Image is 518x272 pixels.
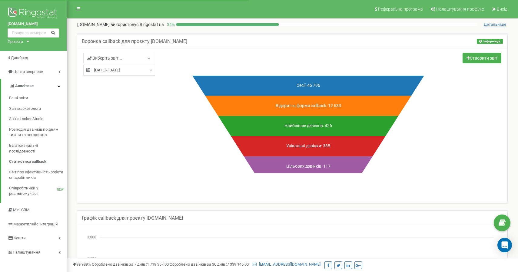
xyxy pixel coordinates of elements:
u: 7 339 146,00 [227,262,249,267]
a: [DOMAIN_NAME] [8,21,59,27]
a: Аналiтика [1,79,67,93]
u: 1 719 357,00 [147,262,169,267]
span: Ваші звіти [9,95,28,101]
a: Звіт маркетолога [9,103,67,114]
a: Звіти Looker Studio [9,114,67,124]
a: Статистика callback [9,156,67,167]
span: Оброблено дзвінків за 7 днів : [92,262,169,267]
span: Mini CRM [13,208,29,212]
span: Вихід [497,7,507,11]
input: Пошук за номером [8,28,59,38]
span: Реферальна програма [378,7,423,11]
h5: Графік callback для проєкту [DOMAIN_NAME] [82,215,183,221]
span: Кошти [14,236,26,240]
span: Звіти Looker Studio [9,116,43,122]
tspan: 3,000 [87,235,96,239]
a: Співробітники у реальному часіNEW [9,183,67,199]
h5: Воронка callback для проєкту [DOMAIN_NAME] [82,39,187,44]
span: Детальніше [484,22,506,27]
span: Співробітники у реальному часі [9,185,57,197]
span: використовує Ringostat на [111,22,164,27]
span: Центр звернень [13,69,43,74]
span: Багатоканальні послідовності [9,143,64,154]
a: Звіт про ефективність роботи співробітників [9,167,67,183]
span: Статистика callback [9,159,46,165]
a: Розподіл дзвінків по дням тижня та погодинно [9,124,67,140]
span: Звіт маркетолога [9,106,41,112]
span: Маркетплейс інтеграцій [13,222,58,226]
a: Багатоканальні послідовності [9,140,67,156]
span: Оброблено дзвінків за 30 днів : [170,262,249,267]
span: Виберіть звіт... [87,55,122,61]
a: Створити звіт [463,53,501,63]
a: [EMAIL_ADDRESS][DOMAIN_NAME] [253,262,320,267]
a: Виберіть звіт... [83,53,153,63]
span: 99,989% [73,262,91,267]
tspan: 2,250 [87,257,96,261]
div: Open Intercom Messenger [497,238,512,252]
span: Аналiтика [15,84,34,88]
span: Розподіл дзвінків по дням тижня та погодинно [9,127,64,138]
a: Ваші звіти [9,93,67,103]
span: Звіт про ефективність роботи співробітників [9,169,64,181]
div: Проєкти [8,39,23,45]
p: 34 % [164,21,176,28]
span: Дашборд [11,55,28,60]
span: Налаштування профілю [436,7,484,11]
button: Інформація [477,39,503,44]
span: Налаштування [13,250,40,254]
p: [DOMAIN_NAME] [77,21,164,28]
img: Ringostat logo [8,6,59,21]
